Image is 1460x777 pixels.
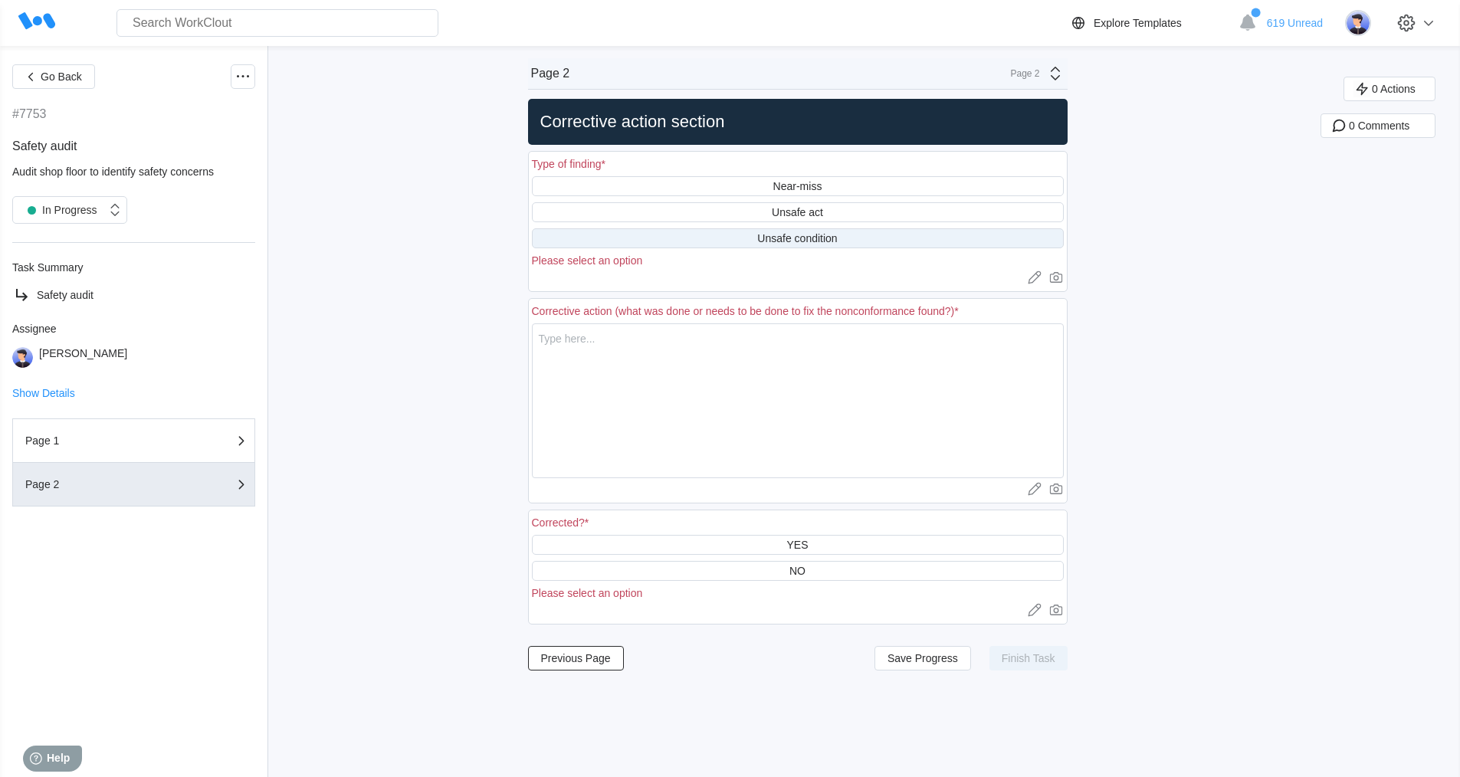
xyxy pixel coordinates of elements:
[12,286,255,304] a: Safety audit
[773,180,822,192] div: Near-miss
[1267,17,1323,29] span: 619 Unread
[1094,17,1182,29] div: Explore Templates
[12,64,95,89] button: Go Back
[532,254,1064,267] div: Please select an option
[528,646,624,670] button: Previous Page
[12,139,77,152] span: Safety audit
[12,323,255,335] div: Assignee
[786,539,808,551] div: YES
[1321,113,1435,138] button: 0 Comments
[532,516,589,529] div: Corrected?
[12,107,47,121] div: #7753
[12,166,255,178] div: Audit shop floor to identify safety concerns
[25,435,179,446] div: Page 1
[39,347,127,368] div: [PERSON_NAME]
[1002,653,1055,664] span: Finish Task
[534,111,1061,133] h2: Corrective action section
[532,305,959,317] div: Corrective action (what was done or needs to be done to fix the nonconformance found?)
[1344,77,1435,101] button: 0 Actions
[12,418,255,463] button: Page 1
[757,232,837,244] div: Unsafe condition
[25,479,179,490] div: Page 2
[1345,10,1371,36] img: user-5.png
[41,71,82,82] span: Go Back
[789,565,805,577] div: NO
[1349,120,1409,131] span: 0 Comments
[531,67,570,80] div: Page 2
[12,463,255,507] button: Page 2
[1372,84,1416,94] span: 0 Actions
[12,388,75,398] button: Show Details
[1069,14,1231,32] a: Explore Templates
[12,261,255,274] div: Task Summary
[37,289,94,301] span: Safety audit
[772,206,823,218] div: Unsafe act
[532,587,1064,599] div: Please select an option
[541,653,611,664] span: Previous Page
[532,158,606,170] div: Type of finding
[116,9,438,37] input: Search WorkClout
[1002,68,1040,79] div: Page 2
[989,646,1068,670] button: Finish Task
[12,347,33,368] img: user-5.png
[887,653,958,664] span: Save Progress
[874,646,971,670] button: Save Progress
[21,199,97,221] div: In Progress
